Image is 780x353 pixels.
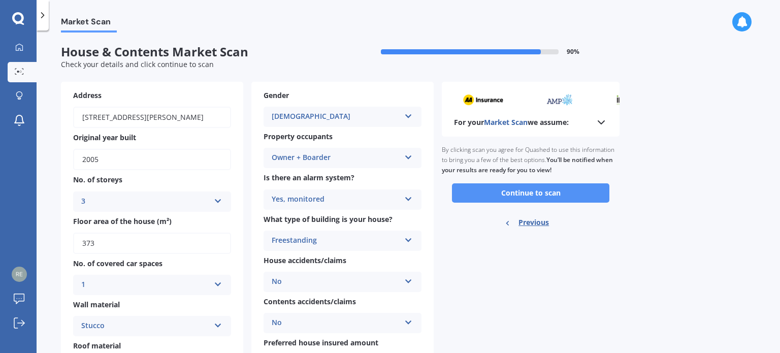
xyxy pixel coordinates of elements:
[442,137,620,183] div: By clicking scan you agree for Quashed to use this information to bring you a few of the best opt...
[73,216,172,226] span: Floor area of the house (m²)
[81,196,210,208] div: 3
[81,279,210,291] div: 1
[272,317,400,329] div: No
[272,111,400,123] div: [DEMOGRAPHIC_DATA]
[61,45,340,59] span: House & Contents Market Scan
[264,173,354,183] span: Is there an alarm system?
[12,267,27,282] img: 86fdf1b36580523c75b360a12123035e
[484,117,528,127] span: Market Scan
[264,255,346,265] span: House accidents/claims
[73,259,162,268] span: No. of covered car spaces
[264,338,378,348] span: Preferred house insured amount
[615,94,644,106] img: initio_sm.webp
[518,215,549,230] span: Previous
[442,155,613,174] b: You’ll be notified when your results are ready for you to view!
[73,133,136,142] span: Original year built
[272,194,400,206] div: Yes, monitored
[73,175,122,185] span: No. of storeys
[81,320,210,332] div: Stucco
[272,276,400,288] div: No
[61,17,117,30] span: Market Scan
[264,214,393,224] span: What type of building is your house?
[463,94,503,106] img: aa_sm.webp
[272,152,400,164] div: Owner + Boarder
[264,90,289,100] span: Gender
[73,300,120,309] span: Wall material
[61,59,214,69] span: Check your details and click continue to scan
[264,132,333,141] span: Property occupants
[73,90,102,100] span: Address
[454,117,569,127] b: For your we assume:
[545,94,573,106] img: amp_sm.png
[567,48,579,55] span: 90 %
[73,341,121,351] span: Roof material
[73,233,231,254] input: Enter floor area
[452,183,609,203] button: Continue to scan
[272,235,400,247] div: Freestanding
[264,297,356,306] span: Contents accidents/claims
